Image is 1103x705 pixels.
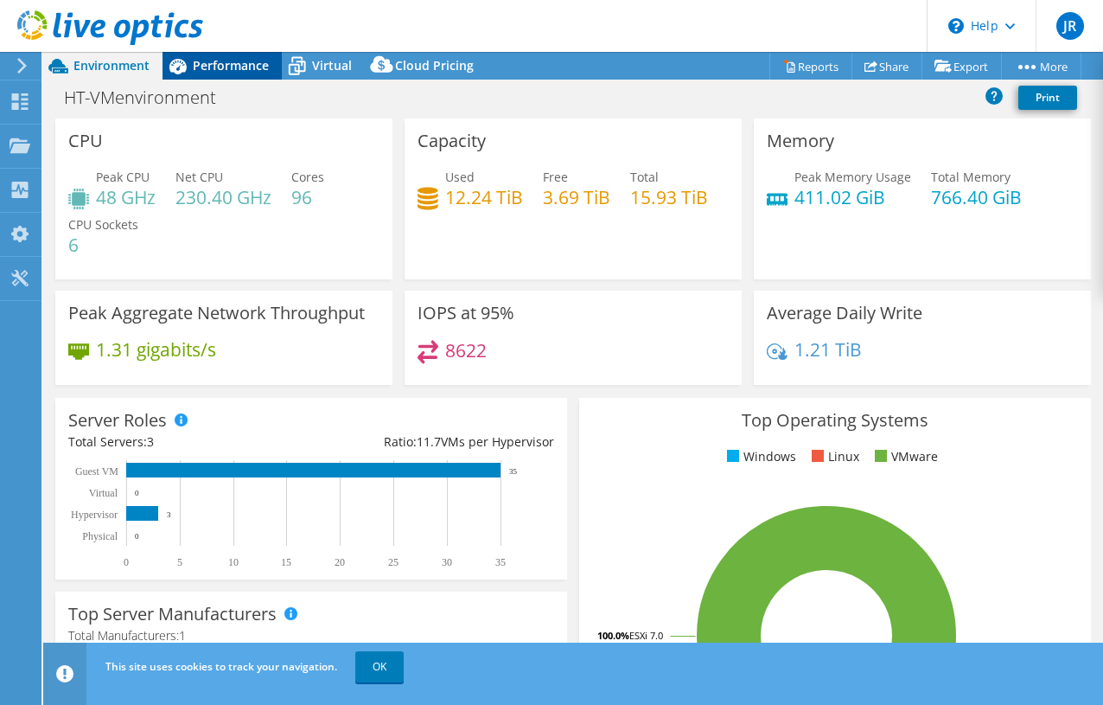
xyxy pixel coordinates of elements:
[89,487,118,499] text: Virtual
[291,188,324,207] h4: 96
[1056,12,1084,40] span: JR
[870,447,938,466] li: VMware
[124,556,129,568] text: 0
[794,169,911,185] span: Peak Memory Usage
[597,629,629,642] tspan: 100.0%
[311,433,554,452] div: Ratio: VMs per Hypervisor
[147,433,154,450] span: 3
[495,556,506,568] text: 35
[68,304,365,323] h3: Peak Aggregate Network Throughput
[68,216,138,233] span: CPU Sockets
[68,411,167,430] h3: Server Roles
[175,169,223,185] span: Net CPU
[543,169,568,185] span: Free
[96,340,216,359] h4: 1.31 gigabits/s
[312,57,352,74] span: Virtual
[794,188,911,207] h4: 411.02 GiB
[68,433,311,452] div: Total Servers:
[167,510,171,519] text: 3
[630,188,708,207] h4: 15.93 TiB
[1018,86,1077,110] a: Print
[543,188,610,207] h4: 3.69 TiB
[388,556,398,568] text: 25
[96,188,156,207] h4: 48 GHz
[73,57,150,74] span: Environment
[851,53,922,80] a: Share
[807,447,859,466] li: Linux
[71,509,118,521] text: Hypervisor
[445,169,475,185] span: Used
[629,629,663,642] tspan: ESXi 7.0
[193,57,269,74] span: Performance
[355,651,404,683] a: OK
[68,626,554,645] h4: Total Manufacturers:
[794,340,862,359] h4: 1.21 TiB
[1001,53,1081,80] a: More
[931,169,1011,185] span: Total Memory
[56,88,243,107] h1: HT-VMenvironment
[175,188,271,207] h4: 230.40 GHz
[335,556,345,568] text: 20
[291,169,324,185] span: Cores
[395,57,474,74] span: Cloud Pricing
[68,605,277,624] h3: Top Server Manufacturers
[767,131,834,151] h3: Memory
[228,556,239,568] text: 10
[135,489,139,497] text: 0
[948,18,964,34] svg: \n
[68,235,138,254] h4: 6
[723,447,796,466] li: Windows
[769,53,852,80] a: Reports
[177,556,182,568] text: 5
[281,556,291,568] text: 15
[630,169,659,185] span: Total
[68,131,103,151] h3: CPU
[445,341,487,360] h4: 8622
[179,627,186,644] span: 1
[418,131,486,151] h3: Capacity
[921,53,1002,80] a: Export
[96,169,150,185] span: Peak CPU
[442,556,452,568] text: 30
[135,532,139,541] text: 0
[105,659,337,674] span: This site uses cookies to track your navigation.
[445,188,523,207] h4: 12.24 TiB
[509,467,518,476] text: 35
[82,530,118,542] text: Physical
[417,433,441,450] span: 11.7
[767,304,922,323] h3: Average Daily Write
[931,188,1022,207] h4: 766.40 GiB
[418,304,514,323] h3: IOPS at 95%
[592,411,1078,430] h3: Top Operating Systems
[75,465,118,477] text: Guest VM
